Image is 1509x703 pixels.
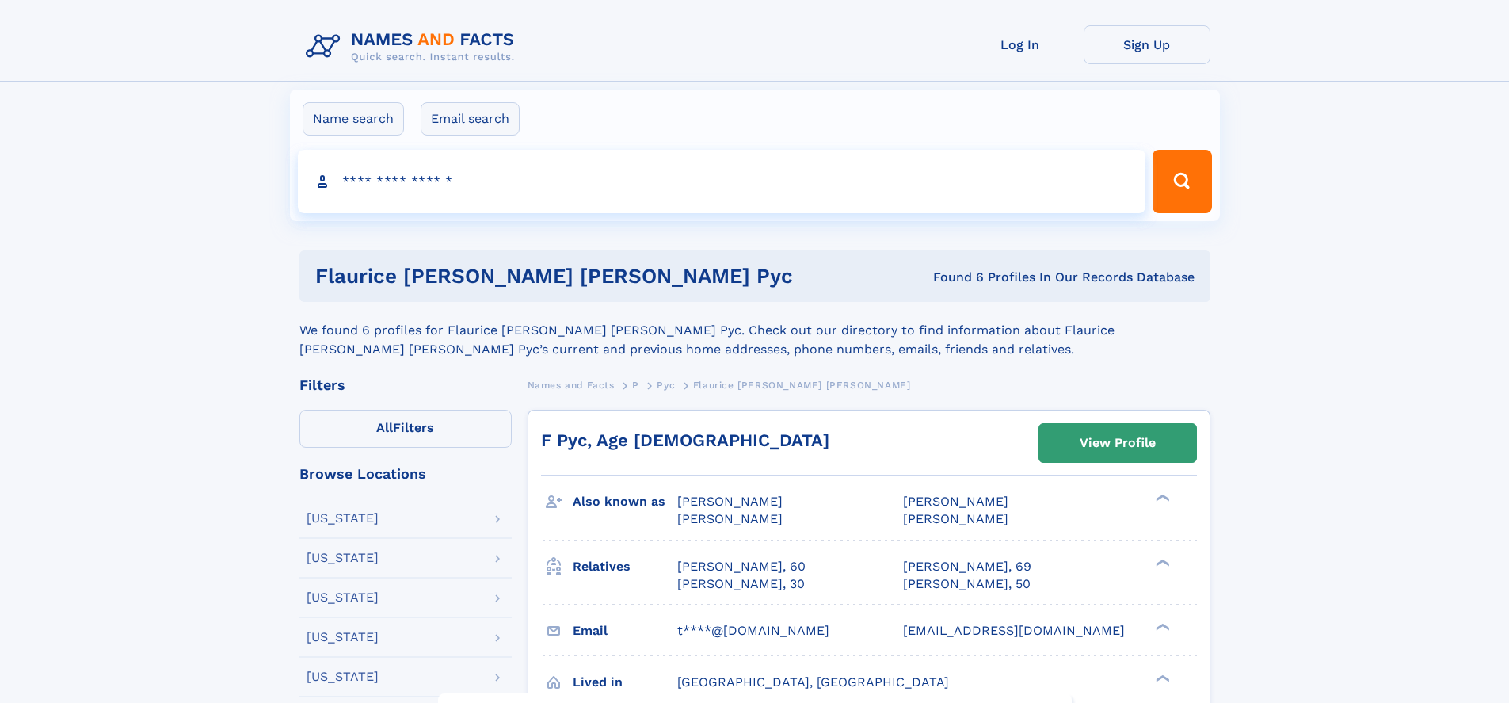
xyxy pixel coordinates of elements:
[573,617,677,644] h3: Email
[307,512,379,525] div: [US_STATE]
[677,558,806,575] a: [PERSON_NAME], 60
[307,671,379,683] div: [US_STATE]
[1152,493,1171,503] div: ❯
[1153,150,1211,213] button: Search Button
[677,511,783,526] span: [PERSON_NAME]
[307,591,379,604] div: [US_STATE]
[528,375,615,395] a: Names and Facts
[299,467,512,481] div: Browse Locations
[1084,25,1210,64] a: Sign Up
[677,494,783,509] span: [PERSON_NAME]
[573,553,677,580] h3: Relatives
[903,494,1008,509] span: [PERSON_NAME]
[299,25,528,68] img: Logo Names and Facts
[573,669,677,696] h3: Lived in
[315,266,863,286] h1: Flaurice [PERSON_NAME] [PERSON_NAME] Pyc
[573,488,677,515] h3: Also known as
[307,552,379,564] div: [US_STATE]
[1152,557,1171,567] div: ❯
[657,375,675,395] a: Pyc
[657,380,675,391] span: Pyc
[677,674,949,690] span: [GEOGRAPHIC_DATA], [GEOGRAPHIC_DATA]
[957,25,1084,64] a: Log In
[1152,673,1171,683] div: ❯
[903,558,1031,575] a: [PERSON_NAME], 69
[303,102,404,136] label: Name search
[863,269,1195,286] div: Found 6 Profiles In Our Records Database
[903,511,1008,526] span: [PERSON_NAME]
[299,302,1210,359] div: We found 6 profiles for Flaurice [PERSON_NAME] [PERSON_NAME] Pyc. Check out our directory to find...
[298,150,1146,213] input: search input
[1152,621,1171,632] div: ❯
[677,575,805,593] a: [PERSON_NAME], 30
[421,102,520,136] label: Email search
[307,631,379,644] div: [US_STATE]
[903,575,1031,593] a: [PERSON_NAME], 50
[632,375,639,395] a: P
[1080,425,1156,461] div: View Profile
[376,420,393,435] span: All
[903,623,1125,638] span: [EMAIL_ADDRESS][DOMAIN_NAME]
[299,410,512,448] label: Filters
[299,378,512,392] div: Filters
[693,380,911,391] span: Flaurice [PERSON_NAME] [PERSON_NAME]
[1039,424,1196,462] a: View Profile
[541,430,829,450] a: F Pyc, Age [DEMOGRAPHIC_DATA]
[632,380,639,391] span: P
